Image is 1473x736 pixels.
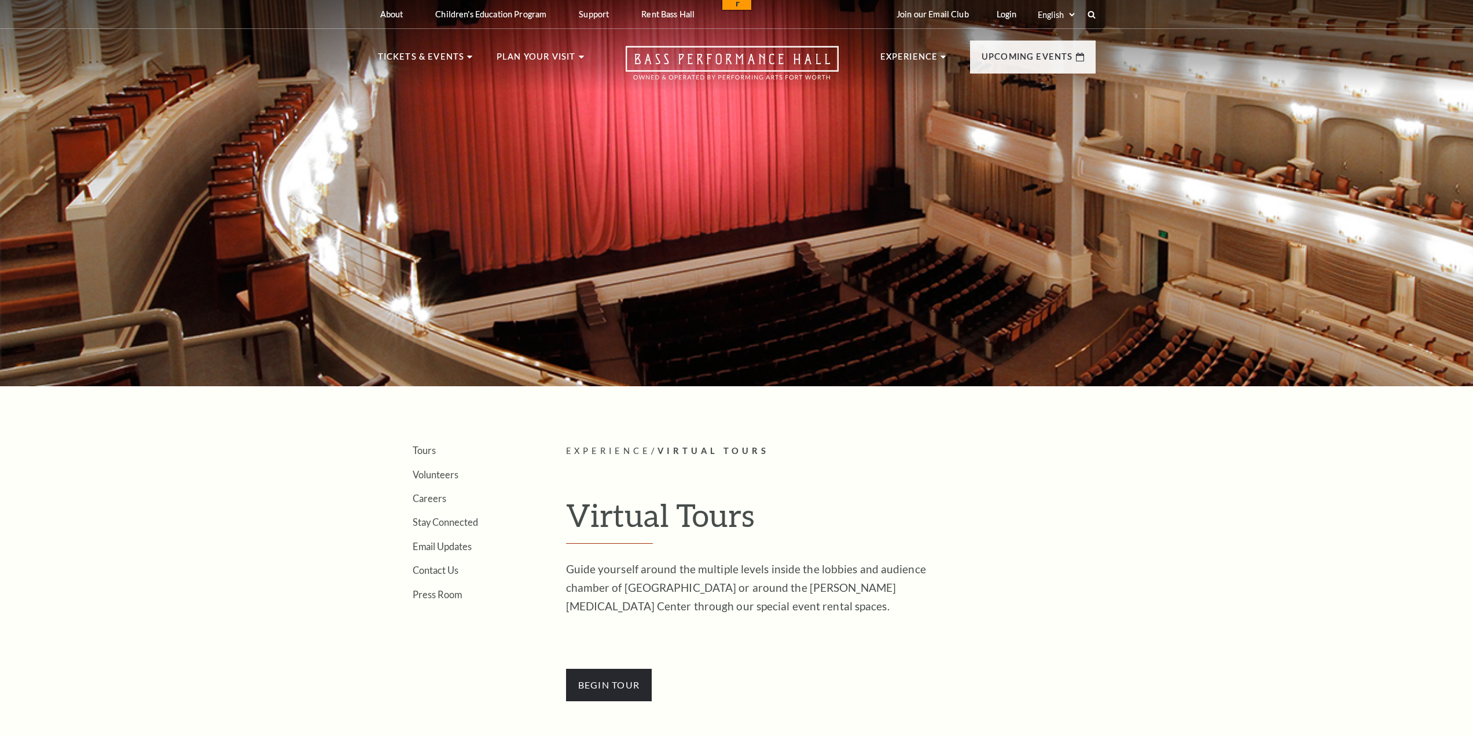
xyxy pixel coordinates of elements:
a: BEGin Tour [566,678,652,691]
span: BEGin Tour [566,669,652,701]
span: Experience [566,446,652,456]
p: / [566,444,1096,459]
p: Rent Bass Hall [641,9,695,19]
p: Experience [880,50,938,71]
select: Select: [1035,9,1077,20]
a: Volunteers [413,469,458,480]
p: Support [579,9,609,19]
p: Children's Education Program [435,9,546,19]
a: Email Updates [413,541,472,552]
a: Press Room [413,589,462,600]
span: Virtual Tours [657,446,769,456]
p: Guide yourself around the multiple levels inside the lobbies and audience chamber of [GEOGRAPHIC_... [566,560,942,616]
p: Upcoming Events [982,50,1073,71]
h1: Virtual Tours [566,496,1096,544]
p: Plan Your Visit [497,50,576,71]
p: Tickets & Events [378,50,465,71]
a: Contact Us [413,565,458,576]
p: About [380,9,403,19]
a: Tours [413,445,436,456]
a: Careers [413,493,446,504]
a: Stay Connected [413,517,478,528]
